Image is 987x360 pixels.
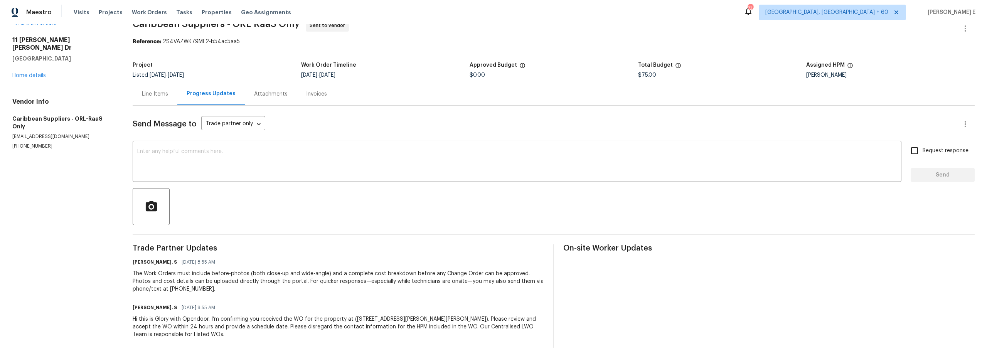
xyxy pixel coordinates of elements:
div: [PERSON_NAME] [806,72,975,78]
span: The total cost of line items that have been approved by both Opendoor and the Trade Partner. This... [519,62,526,72]
h5: Total Budget [638,62,673,68]
div: 739 [748,5,753,12]
h6: [PERSON_NAME]. S [133,258,177,266]
span: Sent to vendor [310,22,348,29]
b: Reference: [133,39,161,44]
div: Attachments [254,90,288,98]
span: [DATE] 8:55 AM [182,304,215,311]
span: Tasks [176,10,192,15]
span: $0.00 [470,72,485,78]
h5: Assigned HPM [806,62,845,68]
span: Caribbean Suppliers - ORL-RaaS Only [133,19,300,29]
span: [DATE] [301,72,317,78]
h6: [PERSON_NAME]. S [133,304,177,311]
span: [DATE] [168,72,184,78]
span: Visits [74,8,89,16]
div: Hi this is Glory with Opendoor. I’m confirming you received the WO for the property at ([STREET_A... [133,315,544,338]
h4: Vendor Info [12,98,114,106]
span: Work Orders [132,8,167,16]
div: Trade partner only [201,118,265,131]
span: $75.00 [638,72,656,78]
h5: Project [133,62,153,68]
div: 2S4VAZWK79MF2-b54ac5aa5 [133,38,975,45]
span: Trade Partner Updates [133,244,544,252]
p: [EMAIL_ADDRESS][DOMAIN_NAME] [12,133,114,140]
span: [GEOGRAPHIC_DATA], [GEOGRAPHIC_DATA] + 60 [765,8,888,16]
h2: 11 [PERSON_NAME] [PERSON_NAME] Dr [12,36,114,52]
span: On-site Worker Updates [563,244,975,252]
span: The hpm assigned to this work order. [847,62,853,72]
div: Progress Updates [187,90,236,98]
span: [PERSON_NAME] E [925,8,975,16]
span: [DATE] [150,72,166,78]
span: [DATE] [319,72,335,78]
h5: Approved Budget [470,62,517,68]
span: The total cost of line items that have been proposed by Opendoor. This sum includes line items th... [675,62,681,72]
a: Home details [12,73,46,78]
div: The Work Orders must include before-photos (both close-up and wide-angle) and a complete cost bre... [133,270,544,293]
span: [DATE] 8:55 AM [182,258,215,266]
span: - [301,72,335,78]
span: Projects [99,8,123,16]
span: Send Message to [133,120,197,128]
div: Line Items [142,90,168,98]
span: Listed [133,72,184,78]
span: - [150,72,184,78]
h5: Work Order Timeline [301,62,356,68]
div: Invoices [306,90,327,98]
h5: [GEOGRAPHIC_DATA] [12,55,114,62]
span: Maestro [26,8,52,16]
p: [PHONE_NUMBER] [12,143,114,150]
span: Request response [923,147,968,155]
h5: Caribbean Suppliers - ORL-RaaS Only [12,115,114,130]
span: Geo Assignments [241,8,291,16]
span: Properties [202,8,232,16]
